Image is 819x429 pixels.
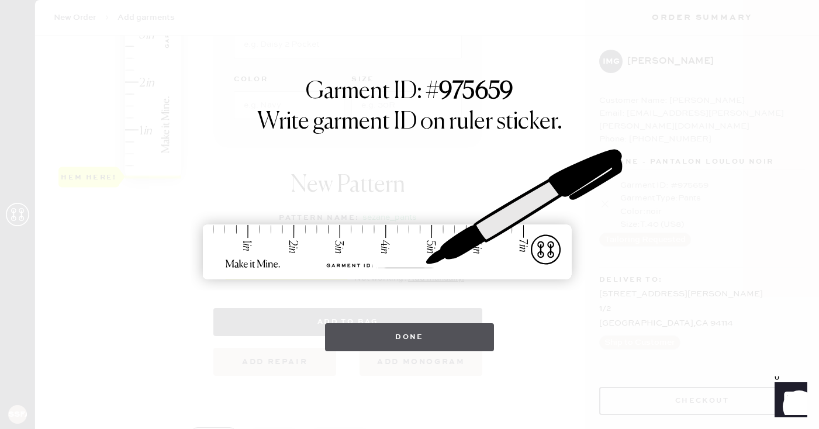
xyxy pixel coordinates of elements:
h1: Write garment ID on ruler sticker. [257,108,562,136]
strong: 975659 [439,80,513,103]
img: ruler-sticker-sharpie.svg [191,119,629,312]
iframe: Front Chat [763,376,814,427]
h1: Garment ID: # [306,78,513,108]
button: Done [325,323,494,351]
